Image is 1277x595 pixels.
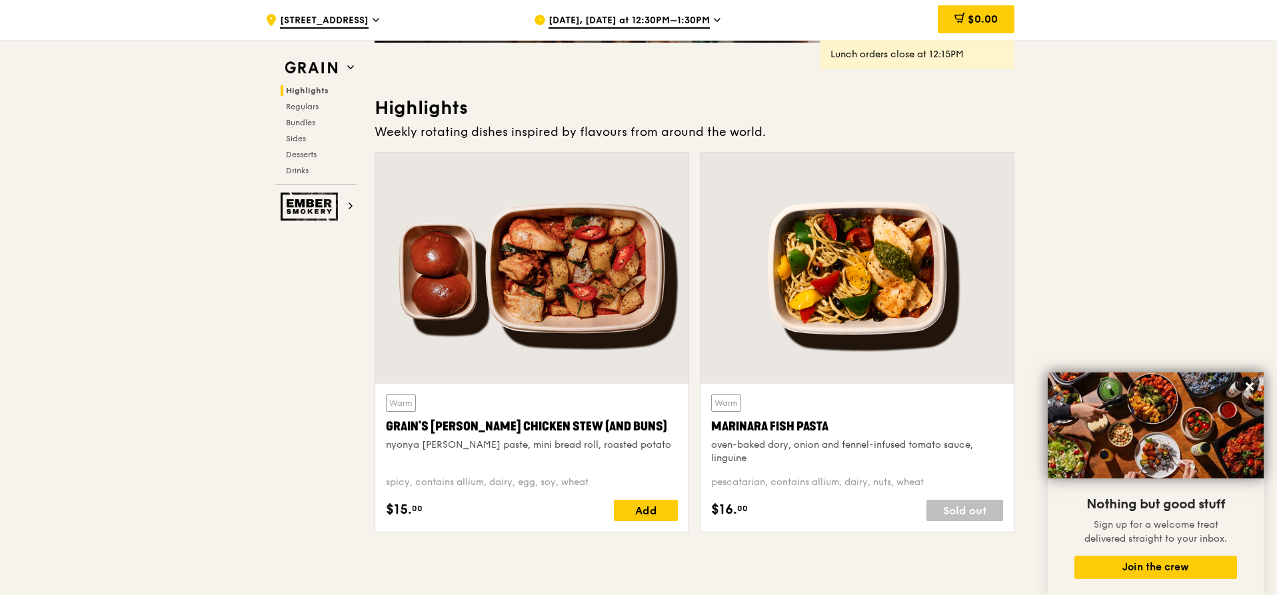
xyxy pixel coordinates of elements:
[280,14,369,29] span: [STREET_ADDRESS]
[286,118,315,127] span: Bundles
[386,394,416,412] div: Warm
[711,438,1003,465] div: oven-baked dory, onion and fennel-infused tomato sauce, linguine
[711,417,1003,436] div: Marinara Fish Pasta
[830,48,1004,61] div: Lunch orders close at 12:15PM
[286,102,319,111] span: Regulars
[375,96,1014,120] h3: Highlights
[549,14,710,29] span: [DATE], [DATE] at 12:30PM–1:30PM
[968,13,998,25] span: $0.00
[711,500,737,520] span: $16.
[412,503,423,514] span: 00
[286,134,306,143] span: Sides
[386,438,678,452] div: nyonya [PERSON_NAME] paste, mini bread roll, roasted potato
[1239,376,1260,397] button: Close
[737,503,748,514] span: 00
[711,394,741,412] div: Warm
[386,417,678,436] div: Grain's [PERSON_NAME] Chicken Stew (and buns)
[1084,519,1227,544] span: Sign up for a welcome treat delivered straight to your inbox.
[1086,496,1225,512] span: Nothing but good stuff
[386,476,678,489] div: spicy, contains allium, dairy, egg, soy, wheat
[386,500,412,520] span: $15.
[614,500,678,521] div: Add
[926,500,1003,521] div: Sold out
[1074,556,1237,579] button: Join the crew
[286,166,309,175] span: Drinks
[286,86,329,95] span: Highlights
[286,150,317,159] span: Desserts
[1048,372,1264,478] img: DSC07876-Edit02-Large.jpeg
[375,123,1014,141] div: Weekly rotating dishes inspired by flavours from around the world.
[281,56,342,80] img: Grain web logo
[711,476,1003,489] div: pescatarian, contains allium, dairy, nuts, wheat
[281,193,342,221] img: Ember Smokery web logo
